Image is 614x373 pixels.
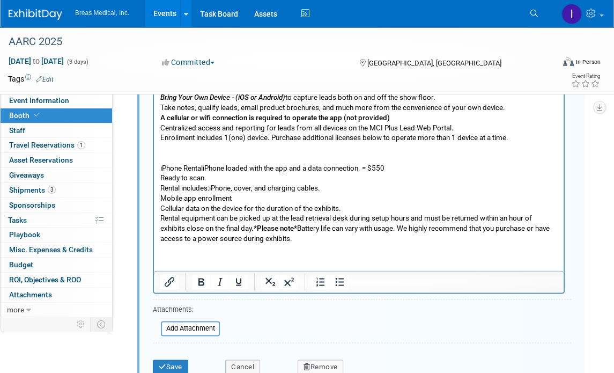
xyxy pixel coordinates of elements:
button: Superscript [280,274,298,289]
span: (3 days) [66,58,88,65]
a: Booth [1,108,112,123]
span: Sponsorships [9,201,55,209]
a: Staff [1,123,112,138]
button: Italic [211,274,229,289]
a: Shipments3 [1,183,112,198]
td: Personalize Event Tab Strip [72,317,91,331]
i: Booth reservation complete [34,112,40,118]
td: Tags [8,74,54,84]
a: Travel Reservations1 [1,138,112,152]
span: Misc. Expenses & Credits [9,245,93,254]
button: Subscript [261,274,279,289]
div: Event Rating [571,74,600,79]
span: 3 [48,186,56,194]
span: [DATE] [DATE] [8,56,64,66]
span: Playbook [9,230,40,239]
a: Edit [36,76,54,83]
img: ExhibitDay [9,9,62,20]
span: more [7,305,24,314]
span: ROI, Objectives & ROO [9,275,81,284]
img: Inga Dolezar [561,4,582,24]
td: Toggle Event Tabs [91,317,113,331]
a: Event Information [1,93,112,108]
span: [GEOGRAPHIC_DATA], [GEOGRAPHIC_DATA] [367,59,501,67]
div: Event Format [508,56,601,72]
button: Underline [230,274,248,289]
span: Breas Medical, Inc. [75,9,129,17]
a: Tasks [1,213,112,228]
span: Tasks [8,216,27,224]
a: Giveaways [1,168,112,182]
span: Giveaways [9,171,44,179]
a: Misc. Expenses & Credits [1,243,112,257]
button: Committed [158,57,219,68]
span: Attachments [9,290,52,299]
iframe: Rich Text Area [154,69,564,270]
a: ROI, Objectives & ROO [1,273,112,287]
span: Travel Reservations [9,141,85,149]
button: Bold [192,274,210,289]
a: Sponsorships [1,198,112,213]
a: Playbook [1,228,112,242]
button: Insert/edit link [160,274,179,289]
div: Attachments: [153,305,220,317]
span: Staff [9,126,25,135]
button: Bullet list [330,274,349,289]
a: Asset Reservations [1,153,112,167]
a: more [1,303,112,317]
a: Budget [1,258,112,272]
span: Shipments [9,186,56,194]
span: Booth [9,111,42,120]
div: AARC 2025 [5,32,543,52]
div: In-Person [575,58,601,66]
img: Format-Inperson.png [563,57,574,66]
span: to [31,57,41,65]
span: Budget [9,260,33,269]
span: 1 [77,141,85,149]
a: Attachments [1,288,112,302]
span: Event Information [9,96,69,105]
button: Numbered list [312,274,330,289]
span: Asset Reservations [9,156,73,164]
